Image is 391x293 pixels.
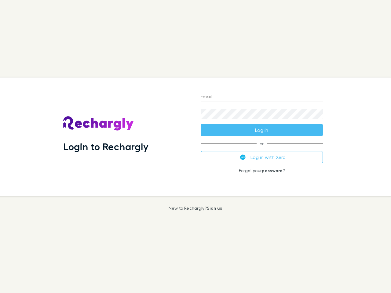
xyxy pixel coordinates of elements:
p: Forgot your ? [201,168,323,173]
img: Xero's logo [240,154,246,160]
h1: Login to Rechargly [63,141,148,152]
span: or [201,143,323,144]
button: Log in with Xero [201,151,323,163]
button: Log in [201,124,323,136]
a: Sign up [207,205,222,211]
img: Rechargly's Logo [63,116,134,131]
a: password [262,168,283,173]
p: New to Rechargly? [169,206,223,211]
